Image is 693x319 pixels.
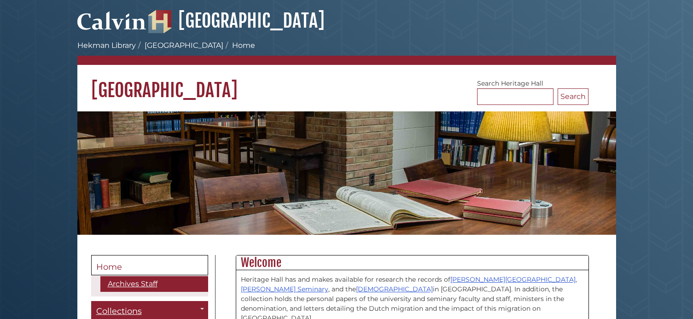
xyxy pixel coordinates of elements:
[148,9,325,32] a: [GEOGRAPHIC_DATA]
[77,65,616,102] h1: [GEOGRAPHIC_DATA]
[77,40,616,65] nav: breadcrumb
[236,255,588,270] h2: Welcome
[77,21,146,29] a: Calvin University
[96,306,142,316] span: Collections
[77,7,146,33] img: Calvin
[91,255,208,275] a: Home
[223,40,255,51] li: Home
[96,262,122,272] span: Home
[100,276,208,292] a: Archives Staff
[148,10,171,33] img: Hekman Library Logo
[77,41,136,50] a: Hekman Library
[145,41,223,50] a: [GEOGRAPHIC_DATA]
[558,88,588,105] button: Search
[450,275,576,284] a: [PERSON_NAME][GEOGRAPHIC_DATA]
[241,285,328,293] a: [PERSON_NAME] Seminary
[356,285,433,293] a: [DEMOGRAPHIC_DATA]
